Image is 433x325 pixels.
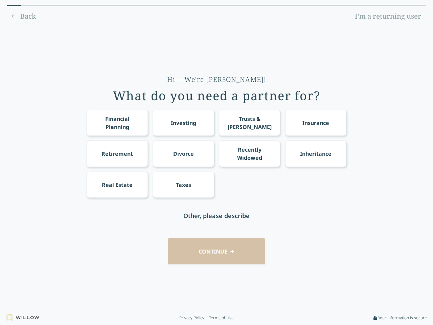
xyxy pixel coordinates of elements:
a: Privacy Policy [179,315,204,321]
div: Hi— We're [PERSON_NAME]! [167,75,266,84]
div: Recently Widowed [225,146,274,162]
img: Willow logo [6,314,39,321]
div: Trusts & [PERSON_NAME] [225,115,274,131]
div: Real Estate [102,181,133,189]
a: I'm a returning user [350,11,426,22]
div: Retirement [101,150,133,158]
div: What do you need a partner for? [113,89,320,103]
span: Your information is secure [378,315,427,321]
div: Insurance [302,119,329,127]
a: Terms of Use [209,315,234,321]
div: Inheritance [300,150,332,158]
div: Investing [171,119,196,127]
div: 0% complete [7,5,21,6]
div: Divorce [173,150,194,158]
div: Taxes [176,181,191,189]
div: Other, please describe [183,211,250,220]
div: Financial Planning [93,115,142,131]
